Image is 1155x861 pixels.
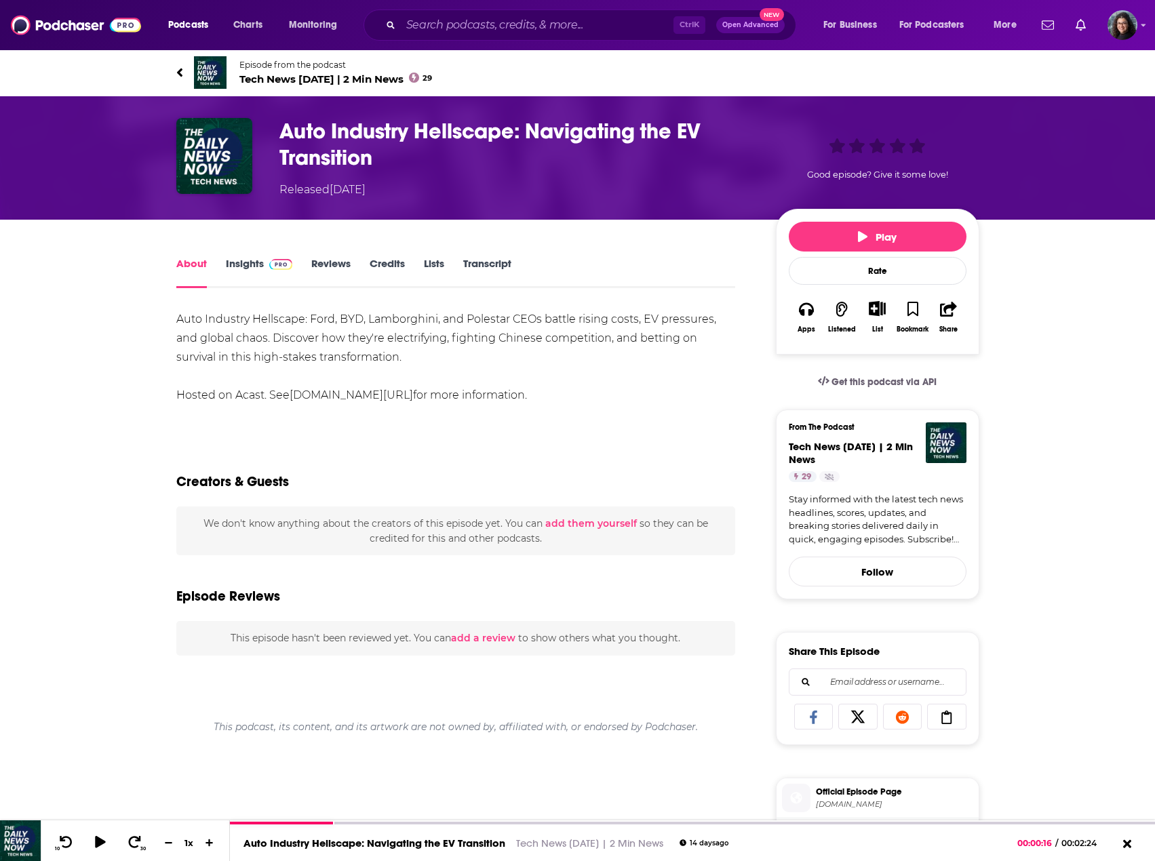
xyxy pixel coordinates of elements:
button: open menu [279,14,355,36]
span: More [994,16,1017,35]
div: Apps [798,325,815,334]
button: Follow [789,557,966,586]
span: shows.acast.com [816,799,973,809]
button: Show More Button [863,301,891,316]
span: 00:00:16 [1017,838,1055,848]
h3: Share This Episode [789,645,880,658]
button: add a review [451,630,515,645]
a: Transcript [463,257,511,288]
button: 30 [123,835,149,852]
a: Stay informed with the latest tech news headlines, scores, updates, and breaking stories delivere... [789,493,966,546]
div: 1 x [178,837,201,848]
a: Tech News Today | 2 Min News [789,440,913,466]
div: Search followers [789,668,966,696]
a: Show notifications dropdown [1070,14,1091,37]
a: Charts [224,14,271,36]
button: open menu [984,14,1034,36]
button: Apps [789,292,824,342]
span: For Business [823,16,877,35]
span: 10 [55,846,60,852]
span: Open Advanced [722,22,779,28]
div: Listened [828,325,856,334]
a: Share on X/Twitter [838,704,878,729]
button: Open AdvancedNew [716,17,785,33]
a: Auto Industry Hellscape: Navigating the EV Transition [243,837,505,849]
span: This episode hasn't been reviewed yet. You can to show others what you thought. [231,632,680,644]
img: Podchaser Pro [269,259,293,270]
button: Show profile menu [1108,10,1137,40]
div: Share [939,325,958,334]
span: New [760,8,784,21]
button: open menu [890,14,984,36]
a: Share on Facebook [794,704,834,729]
button: add them yourself [545,518,637,529]
a: 29 [789,471,817,482]
span: Podcasts [168,16,208,35]
a: Show notifications dropdown [1036,14,1059,37]
span: Good episode? Give it some love! [807,169,948,180]
button: Share [931,292,966,342]
div: This podcast, its content, and its artwork are not owned by, affiliated with, or endorsed by Podc... [176,710,736,744]
a: Share on Reddit [883,704,922,729]
span: We don't know anything about the creators of this episode yet . You can so they can be credited f... [203,517,708,544]
h3: From The Podcast [789,422,956,432]
h1: Auto Industry Hellscape: Navigating the EV Transition [279,118,754,171]
span: Charts [233,16,262,35]
div: Show More ButtonList [859,292,895,342]
span: Tech News [DATE] | 2 Min News [239,73,433,85]
button: Listened [824,292,859,342]
a: Official Episode Page[DOMAIN_NAME] [782,784,973,812]
a: Credits [370,257,405,288]
span: / [1055,838,1058,848]
div: Auto Industry Hellscape: Ford, BYD, Lamborghini, and Polestar CEOs battle rising costs, EV pressu... [176,310,736,405]
span: Play [858,231,897,243]
button: 10 [52,835,78,852]
span: 29 [423,75,432,81]
input: Email address or username... [800,669,955,695]
a: Copy Link [927,704,966,729]
div: 14 days ago [680,839,728,847]
span: Tech News [DATE] | 2 Min News [789,440,913,466]
span: Logged in as SiobhanvanWyk [1108,10,1137,40]
span: 00:02:24 [1058,838,1110,848]
div: Search podcasts, credits, & more... [376,9,809,41]
a: [DOMAIN_NAME][URL] [290,388,413,401]
a: Lists [424,257,444,288]
a: InsightsPodchaser Pro [226,257,293,288]
button: open menu [814,14,894,36]
button: Bookmark [895,292,931,342]
button: Play [789,222,966,252]
img: Auto Industry Hellscape: Navigating the EV Transition [176,118,252,194]
span: Get this podcast via API [831,376,937,388]
div: Rate [789,257,966,285]
a: Reviews [311,257,351,288]
a: Tech News Today | 2 Min NewsEpisode from the podcastTech News [DATE] | 2 Min News29 [176,56,979,89]
div: Bookmark [897,325,928,334]
a: Get this podcast via API [807,365,948,399]
h2: Creators & Guests [176,473,289,490]
img: Podchaser - Follow, Share and Rate Podcasts [11,12,141,38]
a: About [176,257,207,288]
span: Official Episode Page [816,786,973,798]
span: 30 [140,846,146,852]
input: Search podcasts, credits, & more... [401,14,673,36]
img: Tech News Today | 2 Min News [194,56,227,89]
span: Ctrl K [673,16,705,34]
span: For Podcasters [899,16,964,35]
div: Released [DATE] [279,182,366,198]
span: Monitoring [289,16,337,35]
img: User Profile [1108,10,1137,40]
a: Tech News [DATE] | 2 Min News [516,837,663,849]
div: List [872,325,883,334]
img: Tech News Today | 2 Min News [926,422,966,463]
button: open menu [159,14,226,36]
span: Episode from the podcast [239,60,433,70]
span: 29 [802,470,811,484]
h3: Episode Reviews [176,588,280,605]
